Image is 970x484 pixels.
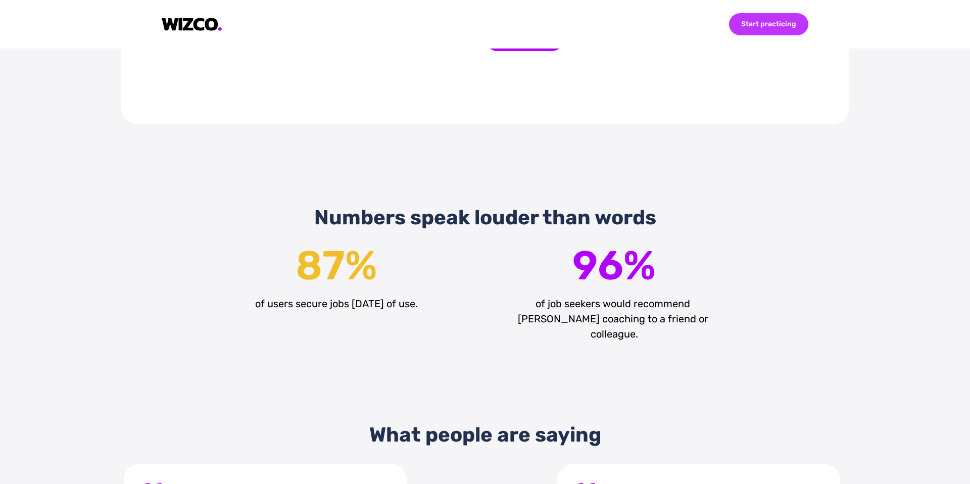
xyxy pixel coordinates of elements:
[729,13,808,35] div: Start practicing
[162,18,222,31] img: logo
[255,235,418,296] div: 87 %
[513,296,715,342] div: of job seekers would recommend [PERSON_NAME] coaching to a friend or colleague.
[255,296,418,311] div: of users secure jobs [DATE] of use.
[513,235,715,296] div: 96 %
[30,205,940,230] div: Numbers speak louder than words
